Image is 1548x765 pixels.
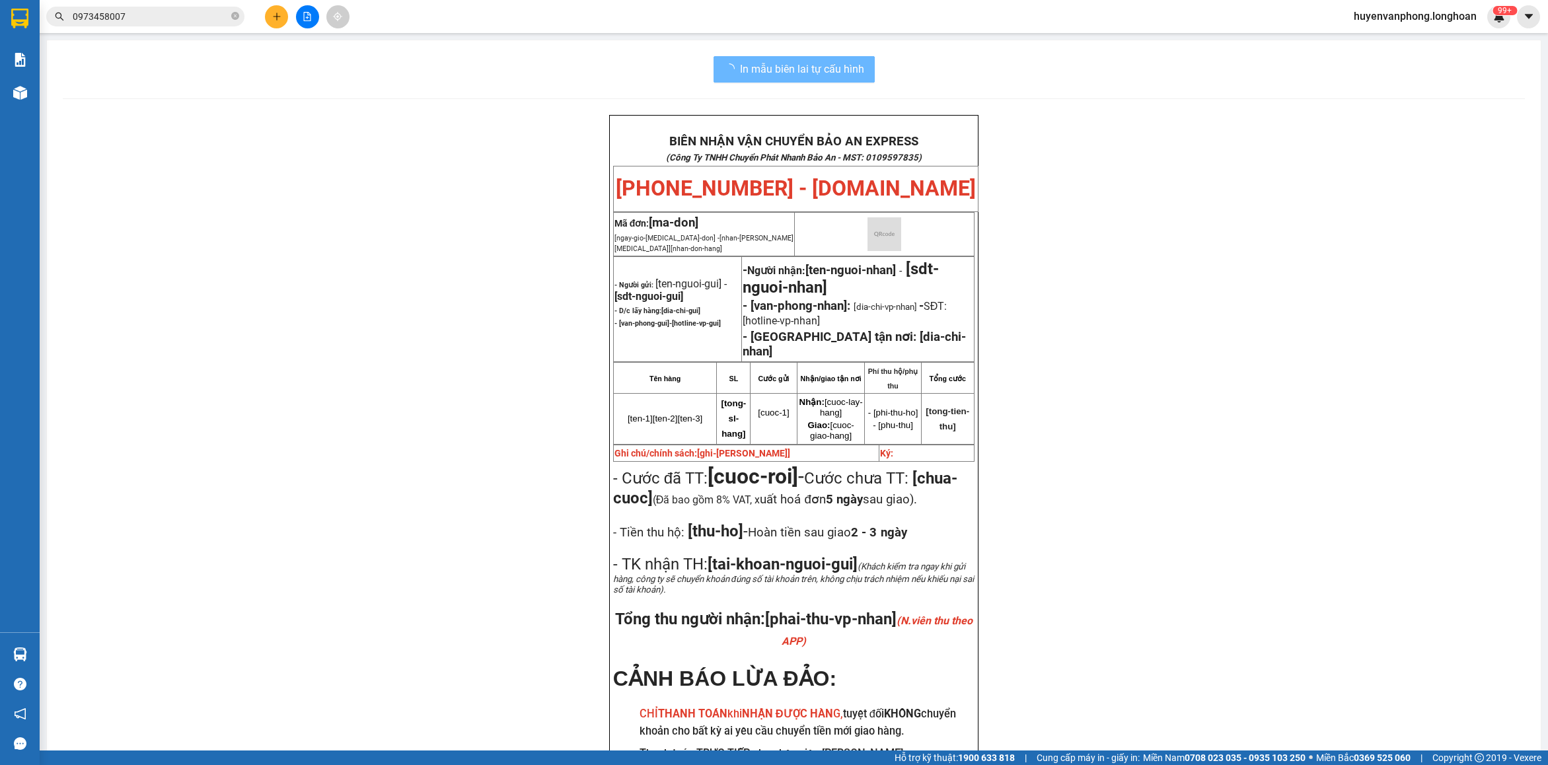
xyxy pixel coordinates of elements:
span: [ngay-gio-[MEDICAL_DATA]-don] - [614,234,793,253]
span: - [van-phong-gui]- [614,319,721,328]
strong: Giao: [807,420,830,430]
img: solution-icon [13,53,27,67]
span: huyenvanphong.longhoan [1343,8,1487,24]
span: [nhan-don-hang] [671,244,722,253]
span: [dia-chi-vp-nhan] [854,302,917,312]
sup: 724 [1493,6,1517,15]
span: | [1420,750,1422,765]
span: message [14,737,26,750]
img: logo-vxr [11,9,28,28]
strong: Phí thu hộ/phụ thu [868,367,918,390]
span: (Đã bao gồm 8% VAT, x [653,493,917,506]
strong: SL [729,375,739,382]
strong: [cuoc-roi] [708,464,798,489]
strong: THANH TOÁN [658,708,727,720]
span: question-circle [14,678,26,690]
span: - [phu-thu] [873,420,913,430]
span: [ten-nguoi-nhan] [805,263,896,277]
strong: [dia-chi-nhan] [743,330,966,359]
span: Tổng thu người nhận: [615,610,973,649]
span: - [van-phong-nhan]: [743,299,850,313]
span: aim [333,12,342,21]
strong: - Người gửi: [614,281,653,289]
span: [tong-tien-thu] [926,406,969,431]
h3: tuyệt đối chuyển khoản cho bất kỳ ai yêu cầu chuyển tiền mới giao hàng. [640,706,975,739]
h3: Thanh toán TRỰC TIẾP cho nhân viên [PERSON_NAME] [640,745,975,762]
span: ⚪️ [1309,755,1313,760]
span: copyright [1475,753,1484,762]
span: - Tiền thu hộ: [613,525,684,540]
span: uất hoá đơn sau giao). [760,492,916,507]
span: [tai-khoan-nguoi-gui] [708,555,858,573]
span: - [684,522,907,540]
span: SĐT: [924,300,947,312]
span: [ma-don] [649,215,698,230]
span: - Cước đã TT: [613,469,804,488]
span: [cuoc-1] [758,408,789,418]
strong: Nhận: [799,397,825,407]
span: [hotline-vp-nhan] [743,314,820,327]
span: Người nhận: [747,264,896,277]
span: caret-down [1523,11,1535,22]
span: [ten-3] [678,414,703,423]
span: [ten-2] [653,414,678,423]
span: file-add [303,12,312,21]
span: In mẫu biên lai tự cấu hình [740,61,864,77]
em: (N.viên thu theo APP) [782,614,973,647]
span: [cuoc-giao-hang] [807,420,854,441]
strong: Cước gửi [758,375,789,382]
strong: KHÔNG [884,708,921,720]
span: CHỈ khi G, [640,708,843,720]
span: [tong-sl-hang] [721,398,746,439]
span: (Khách kiểm tra ngay khi gửi hàng, công ty sẽ chuyển khoản đúng số tài khoản trên, không chịu trá... [613,562,974,595]
span: CẢNH BÁO LỪA ĐẢO: [613,667,836,690]
span: Hỗ trợ kỹ thuật: [895,750,1015,765]
span: close-circle [231,12,239,20]
img: icon-new-feature [1493,11,1505,22]
strong: BIÊN NHẬN VẬN CHUYỂN BẢO AN EXPRESS [669,134,918,149]
span: [dia-chi-gui] [661,307,700,315]
strong: NHẬN ĐƯỢC HÀN [742,708,833,720]
img: qr-code [867,217,901,251]
strong: Ghi chú/chính sách: [614,448,790,458]
img: warehouse-icon [13,86,27,100]
span: - [896,264,906,277]
button: caret-down [1517,5,1540,28]
span: - TK nhận TH: [613,555,708,573]
span: [PHONE_NUMBER] - [DOMAIN_NAME] [616,176,976,201]
button: file-add [296,5,319,28]
strong: (Công Ty TNHH Chuyển Phát Nhanh Bảo An - MST: 0109597835) [666,153,922,163]
span: [ten-1] [628,414,653,423]
span: close-circle [231,11,239,23]
span: Miền Nam [1143,750,1306,765]
span: - [708,464,804,489]
input: Tìm tên, số ĐT hoặc mã đơn [73,9,229,24]
span: - [phi-thu-ho] [868,408,918,418]
strong: Ký: [880,448,893,458]
span: ngày [881,525,907,540]
button: plus [265,5,288,28]
strong: 0708 023 035 - 0935 103 250 [1185,752,1306,763]
span: plus [272,12,281,21]
span: | [1025,750,1027,765]
span: [sdt-nguoi-gui] [614,290,683,303]
strong: - D/c lấy hàng: [614,307,700,315]
span: notification [14,708,26,720]
span: Miền Bắc [1316,750,1411,765]
span: [sdt-nguoi-nhan] [743,260,939,297]
strong: Nhận/giao tận nơi [801,375,862,382]
strong: 0369 525 060 [1354,752,1411,763]
strong: - [GEOGRAPHIC_DATA] tận nơi: [743,330,916,344]
span: Mã đơn: [614,218,699,229]
span: [cuoc-lay-hang] [799,397,863,418]
strong: 2 - 3 [851,525,907,540]
span: Hoàn tiền sau giao [748,525,907,540]
strong: Tên hàng [649,375,681,382]
span: [ghi-[PERSON_NAME]] [697,448,790,458]
img: warehouse-icon [13,647,27,661]
span: [ten-nguoi-gui] - [614,277,727,303]
strong: Tổng cước [930,375,966,382]
span: loading [724,63,740,74]
strong: 1900 633 818 [958,752,1015,763]
button: In mẫu biên lai tự cấu hình [714,56,875,83]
